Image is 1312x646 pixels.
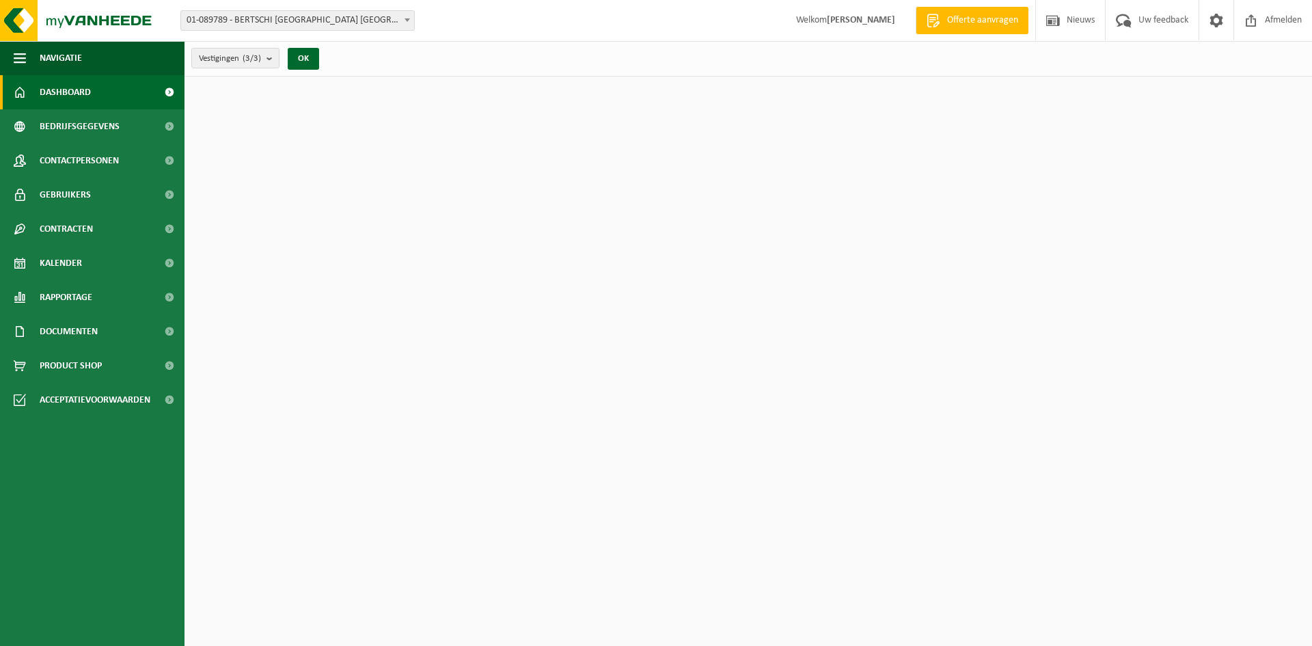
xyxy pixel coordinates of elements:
a: Offerte aanvragen [916,7,1028,34]
span: Bedrijfsgegevens [40,109,120,144]
span: Rapportage [40,280,92,314]
span: Contactpersonen [40,144,119,178]
span: Navigatie [40,41,82,75]
span: Gebruikers [40,178,91,212]
span: Documenten [40,314,98,349]
span: 01-089789 - BERTSCHI BELGIUM NV - ANTWERPEN [180,10,415,31]
strong: [PERSON_NAME] [827,15,895,25]
span: Acceptatievoorwaarden [40,383,150,417]
span: Product Shop [40,349,102,383]
span: Vestigingen [199,49,261,69]
span: 01-089789 - BERTSCHI BELGIUM NV - ANTWERPEN [181,11,414,30]
button: OK [288,48,319,70]
button: Vestigingen(3/3) [191,48,279,68]
span: Kalender [40,246,82,280]
span: Contracten [40,212,93,246]
span: Dashboard [40,75,91,109]
count: (3/3) [243,54,261,63]
span: Offerte aanvragen [944,14,1022,27]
